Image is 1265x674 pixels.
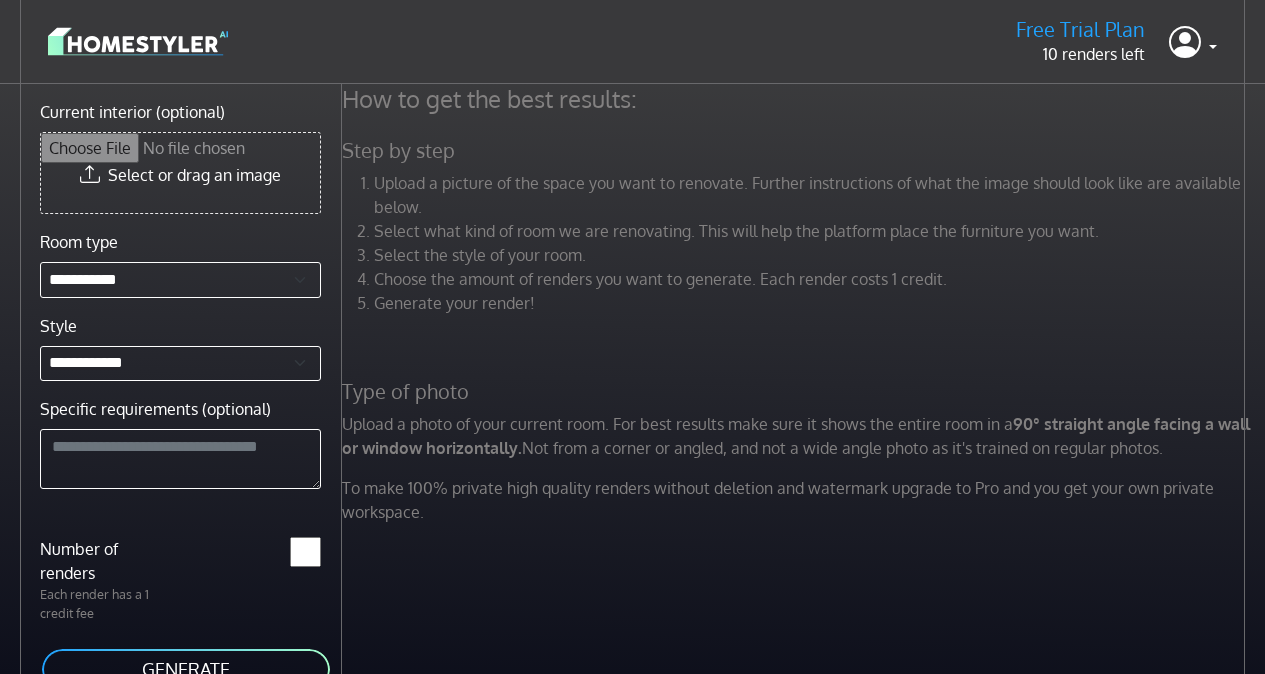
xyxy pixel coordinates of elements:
[1016,42,1145,66] p: 10 renders left
[330,84,1262,114] h4: How to get the best results:
[48,24,228,59] img: logo-3de290ba35641baa71223ecac5eacb59cb85b4c7fdf211dc9aaecaaee71ea2f8.svg
[374,219,1250,243] li: Select what kind of room we are renovating. This will help the platform place the furniture you w...
[40,314,77,338] label: Style
[1016,17,1145,42] h5: Free Trial Plan
[40,100,225,124] label: Current interior (optional)
[28,585,180,623] p: Each render has a 1 credit fee
[374,291,1250,315] li: Generate your render!
[40,230,118,254] label: Room type
[330,138,1262,163] h5: Step by step
[28,537,180,585] label: Number of renders
[342,414,1250,458] strong: 90° straight angle facing a wall or window horizontally.
[374,243,1250,267] li: Select the style of your room.
[330,379,1262,404] h5: Type of photo
[330,412,1262,460] p: Upload a photo of your current room. For best results make sure it shows the entire room in a Not...
[330,476,1262,524] p: To make 100% private high quality renders without deletion and watermark upgrade to Pro and you g...
[40,397,271,421] label: Specific requirements (optional)
[374,267,1250,291] li: Choose the amount of renders you want to generate. Each render costs 1 credit.
[374,171,1250,219] li: Upload a picture of the space you want to renovate. Further instructions of what the image should...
